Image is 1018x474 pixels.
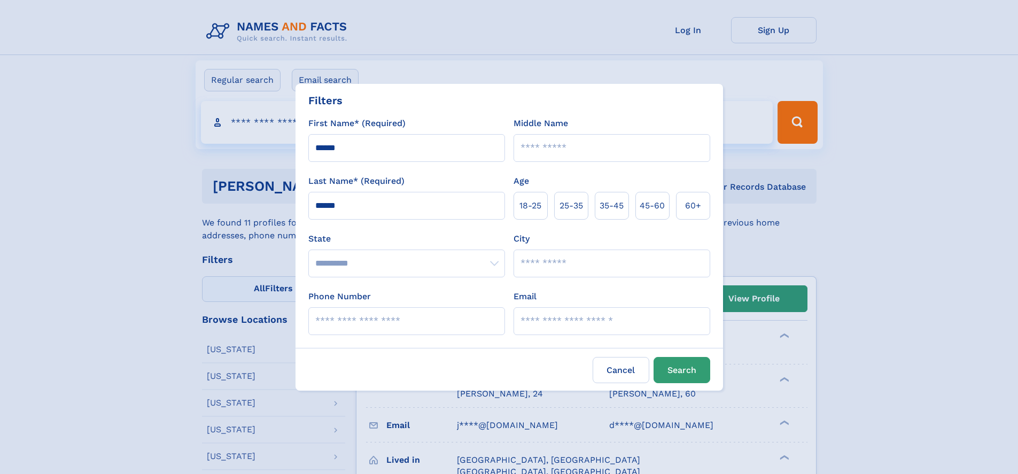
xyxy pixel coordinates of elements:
[308,117,406,130] label: First Name* (Required)
[640,199,665,212] span: 45‑60
[600,199,624,212] span: 35‑45
[308,175,405,188] label: Last Name* (Required)
[308,290,371,303] label: Phone Number
[514,117,568,130] label: Middle Name
[654,357,710,383] button: Search
[514,290,537,303] label: Email
[308,92,343,108] div: Filters
[514,232,530,245] label: City
[514,175,529,188] label: Age
[559,199,583,212] span: 25‑35
[308,232,505,245] label: State
[593,357,649,383] label: Cancel
[519,199,541,212] span: 18‑25
[685,199,701,212] span: 60+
